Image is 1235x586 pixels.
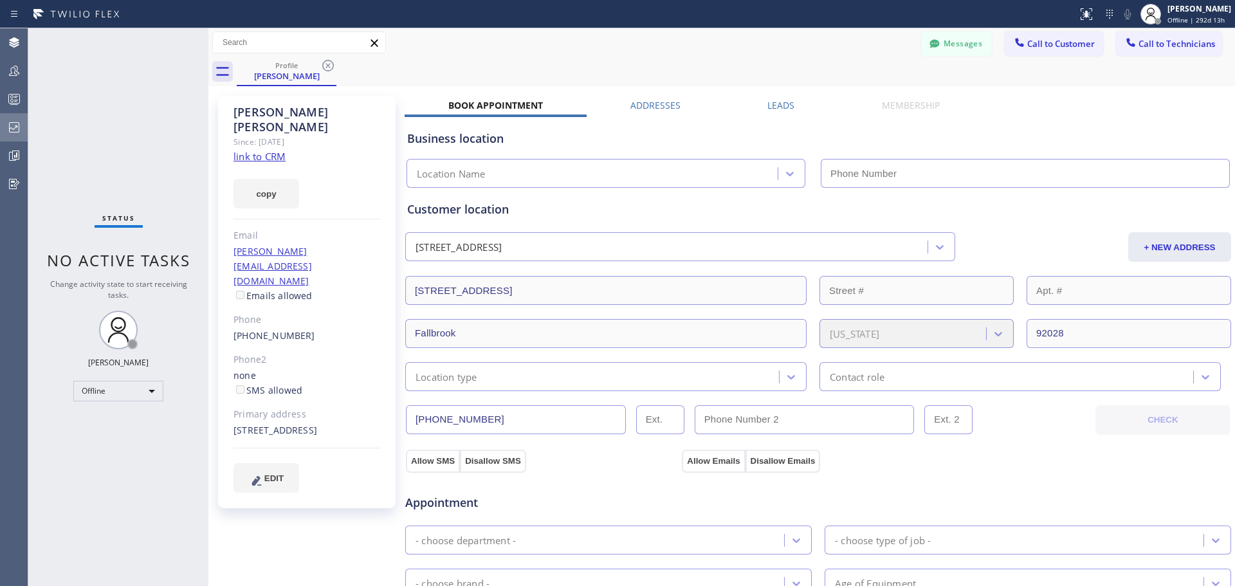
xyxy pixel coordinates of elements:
[417,167,486,181] div: Location Name
[236,385,244,394] input: SMS allowed
[682,450,745,473] button: Allow Emails
[238,70,335,82] div: [PERSON_NAME]
[233,134,381,149] div: Since: [DATE]
[746,450,821,473] button: Disallow Emails
[233,150,286,163] a: link to CRM
[1027,319,1231,348] input: ZIP
[233,423,381,438] div: [STREET_ADDRESS]
[835,533,931,547] div: - choose type of job -
[1027,276,1231,305] input: Apt. #
[1027,38,1095,50] span: Call to Customer
[50,279,187,300] span: Change activity state to start receiving tasks.
[448,99,543,111] label: Book Appointment
[460,450,526,473] button: Disallow SMS
[88,357,149,368] div: [PERSON_NAME]
[47,250,190,271] span: No active tasks
[695,405,915,434] input: Phone Number 2
[238,60,335,70] div: Profile
[233,289,313,302] label: Emails allowed
[1095,405,1230,435] button: CHECK
[233,228,381,243] div: Email
[1167,3,1231,14] div: [PERSON_NAME]
[406,405,626,434] input: Phone Number
[1119,5,1137,23] button: Mute
[1116,32,1222,56] button: Call to Technicians
[233,179,299,208] button: copy
[213,32,385,53] input: Search
[924,405,973,434] input: Ext. 2
[882,99,940,111] label: Membership
[233,407,381,422] div: Primary address
[233,384,302,396] label: SMS allowed
[819,276,1014,305] input: Street #
[416,240,502,255] div: [STREET_ADDRESS]
[921,32,992,56] button: Messages
[630,99,681,111] label: Addresses
[233,369,381,398] div: none
[233,313,381,327] div: Phone
[236,291,244,299] input: Emails allowed
[636,405,684,434] input: Ext.
[767,99,794,111] label: Leads
[238,57,335,85] div: David Porges
[1139,38,1215,50] span: Call to Technicians
[102,214,135,223] span: Status
[405,276,807,305] input: Address
[1167,15,1225,24] span: Offline | 292d 13h
[1005,32,1103,56] button: Call to Customer
[405,319,807,348] input: City
[821,159,1230,188] input: Phone Number
[233,105,381,134] div: [PERSON_NAME] [PERSON_NAME]
[405,494,679,511] span: Appointment
[264,473,284,483] span: EDIT
[1128,232,1231,262] button: + NEW ADDRESS
[73,381,163,401] div: Offline
[233,329,315,342] a: [PHONE_NUMBER]
[416,533,516,547] div: - choose department -
[406,450,460,473] button: Allow SMS
[407,130,1229,147] div: Business location
[416,369,477,384] div: Location type
[233,463,299,493] button: EDIT
[233,245,312,287] a: [PERSON_NAME][EMAIL_ADDRESS][DOMAIN_NAME]
[407,201,1229,218] div: Customer location
[830,369,884,384] div: Contact role
[233,353,381,367] div: Phone2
